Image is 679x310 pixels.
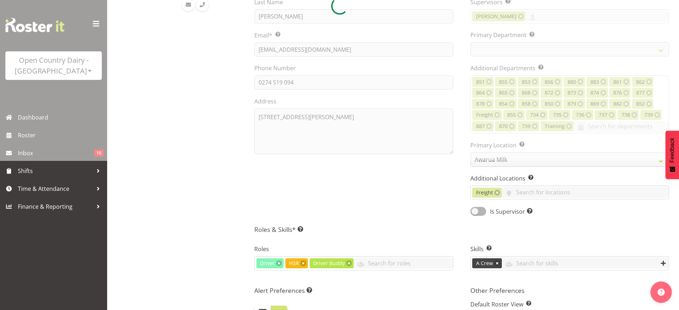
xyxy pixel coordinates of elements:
[260,259,275,267] span: Driver
[470,300,669,309] label: Default Roster View
[669,138,675,163] span: Feedback
[313,259,345,267] span: Driver Buddy
[476,259,493,267] span: A Crew
[18,183,93,194] span: Time & Attendance
[470,174,669,183] label: Additional Locations
[486,207,533,216] span: Is Supervisor
[18,166,93,176] span: Shifts
[254,286,453,294] h5: Alert Preferences
[502,258,669,269] input: Search for skills
[254,225,669,233] h5: Roles & Skills*
[476,189,493,197] span: Freight
[18,201,93,212] span: Finance & Reporting
[289,259,299,267] span: HSR
[665,131,679,179] button: Feedback - Show survey
[470,245,669,253] label: Skills
[254,245,453,253] label: Roles
[354,258,453,269] input: Search for roles
[470,286,669,294] h5: Other Preferences
[502,187,669,198] input: Search for locations
[658,289,665,296] img: help-xxl-2.png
